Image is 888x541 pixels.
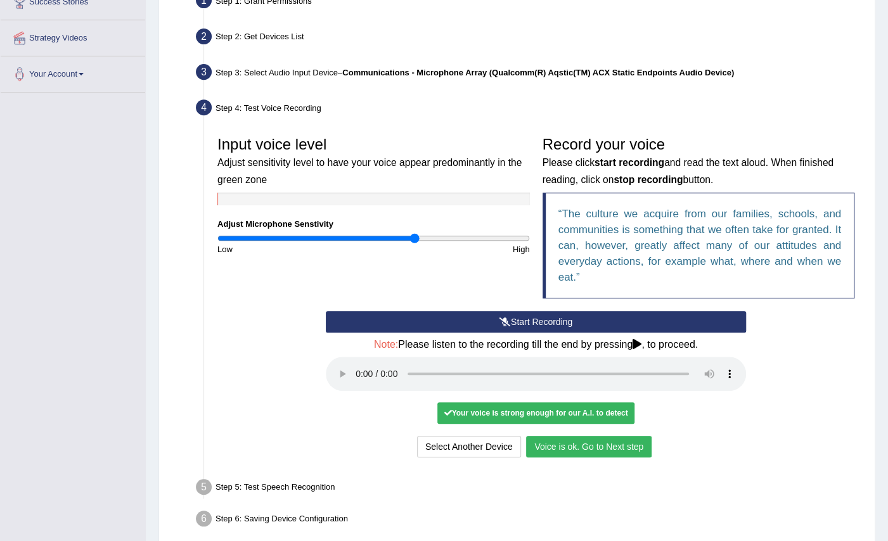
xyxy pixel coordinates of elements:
[217,136,530,186] h3: Input voice level
[190,25,869,53] div: Step 2: Get Devices List
[190,96,869,124] div: Step 4: Test Voice Recording
[211,243,373,255] div: Low
[558,208,842,283] q: The culture we acquire from our families, schools, and communities is something that we often tak...
[342,68,734,77] b: Communications - Microphone Array (Qualcomm(R) Aqstic(TM) ACX Static Endpoints Audio Device)
[417,436,521,457] button: Select Another Device
[1,20,145,52] a: Strategy Videos
[543,157,833,184] small: Please click and read the text aloud. When finished reading, click on button.
[543,136,855,186] h3: Record your voice
[190,475,869,503] div: Step 5: Test Speech Recognition
[326,339,746,350] h4: Please listen to the recording till the end by pressing , to proceed.
[595,157,664,168] b: start recording
[1,56,145,88] a: Your Account
[326,311,746,333] button: Start Recording
[614,174,683,185] b: stop recording
[526,436,652,457] button: Voice is ok. Go to Next step
[338,68,734,77] span: –
[373,243,536,255] div: High
[190,60,869,88] div: Step 3: Select Audio Input Device
[217,218,333,230] label: Adjust Microphone Senstivity
[437,402,634,424] div: Your voice is strong enough for our A.I. to detect
[374,339,398,350] span: Note:
[217,157,522,184] small: Adjust sensitivity level to have your voice appear predominantly in the green zone
[190,507,869,535] div: Step 6: Saving Device Configuration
